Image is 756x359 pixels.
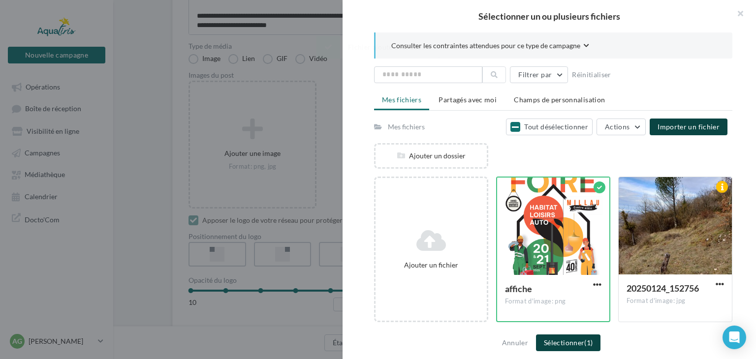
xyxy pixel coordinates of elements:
[388,122,425,132] div: Mes fichiers
[505,283,532,294] span: affiche
[584,338,593,347] span: (1)
[658,122,720,131] span: Importer un fichier
[536,334,600,351] button: Sélectionner(1)
[498,337,532,349] button: Annuler
[506,119,593,135] button: Tout désélectionner
[391,40,589,53] button: Consulter les contraintes attendues pour ce type de campagne
[391,41,580,51] span: Consulter les contraintes attendues pour ce type de campagne
[723,326,746,349] div: Open Intercom Messenger
[382,95,421,104] span: Mes fichiers
[376,151,487,161] div: Ajouter un dossier
[510,66,568,83] button: Filtrer par
[568,69,615,81] button: Réinitialiser
[514,95,605,104] span: Champs de personnalisation
[379,260,483,270] div: Ajouter un fichier
[627,297,724,305] div: Format d'image: jpg
[316,36,440,59] div: Fichier ajouté avec succès
[605,122,630,131] span: Actions
[358,12,740,21] h2: Sélectionner un ou plusieurs fichiers
[439,95,497,104] span: Partagés avec moi
[505,297,601,306] div: Format d'image: png
[597,119,646,135] button: Actions
[650,119,727,135] button: Importer un fichier
[627,283,699,294] span: 20250124_152756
